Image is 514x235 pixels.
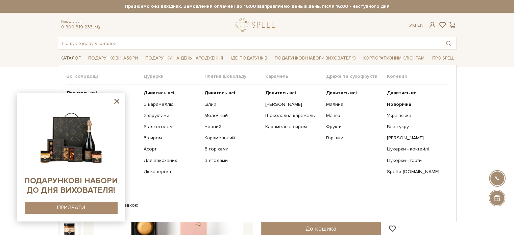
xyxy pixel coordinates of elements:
[228,53,270,64] a: Ідеї подарунків
[66,73,144,79] span: Всі солодощі
[265,90,296,96] b: Дивитись всі
[58,65,457,222] div: Каталог
[265,124,321,130] a: Карамель з сиром
[144,113,199,119] a: З фруктами
[204,124,260,130] a: Чорний
[441,37,456,49] button: Пошук товару у каталозі
[305,225,336,232] span: До кошика
[387,169,443,175] a: Spell x [DOMAIN_NAME]
[387,124,443,130] a: Без цукру
[429,53,456,64] a: Про Spell
[144,146,199,152] a: Асорті
[58,53,83,64] a: Каталог
[387,158,443,164] a: Цукерки - торти
[144,169,199,175] a: Діскавері кіт
[265,101,321,108] a: [PERSON_NAME]
[415,22,416,28] span: |
[204,158,260,164] a: З ягодами
[272,52,359,64] a: Подарункові набори вихователю
[61,24,93,30] a: 0 800 319 233
[236,18,278,32] a: logo
[94,24,101,30] a: telegram
[387,73,448,79] span: Колекції
[144,73,204,79] span: Цукерки
[409,22,423,28] div: Ук
[144,90,174,96] b: Дивитись всі
[204,146,260,152] a: З горіхами
[387,90,418,96] b: Дивитись всі
[204,90,235,96] b: Дивитись всі
[144,90,199,96] a: Дивитись всі
[144,135,199,141] a: З сиром
[387,113,443,119] a: Українська
[326,113,382,119] a: Манго
[265,113,321,119] a: Шоколадна карамель
[58,3,457,9] strong: Працюємо без вихідних. Замовлення оплачені до 16:00 відправляємо день в день, після 16:00 - насту...
[204,101,260,108] a: Білий
[85,53,141,64] a: Подарункові набори
[204,135,260,141] a: Карамельний
[144,124,199,130] a: З алкоголем
[326,124,382,130] a: Фрукти
[417,22,423,28] a: En
[204,73,265,79] span: Плитки шоколаду
[387,101,411,107] b: Новорічна
[387,90,443,96] a: Дивитись всі
[143,53,226,64] a: Подарунки на День народження
[61,20,101,24] span: Консультація:
[66,90,97,96] b: Дивитись всі
[326,90,382,96] a: Дивитись всі
[144,101,199,108] a: З карамеллю
[204,113,260,119] a: Молочний
[361,52,427,64] a: Корпоративним клієнтам
[265,90,321,96] a: Дивитись всі
[387,101,443,108] a: Новорічна
[387,146,443,152] a: Цукерки - коктейлі
[326,135,382,141] a: Горішки
[204,90,260,96] a: Дивитись всі
[326,101,382,108] a: Малина
[265,73,326,79] span: Карамель
[144,158,199,164] a: Для закоханих
[326,90,357,96] b: Дивитись всі
[66,90,139,96] a: Дивитись всі
[387,135,443,141] a: [PERSON_NAME]
[326,73,387,79] span: Драже та сухофрукти
[58,37,441,49] input: Пошук товару у каталозі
